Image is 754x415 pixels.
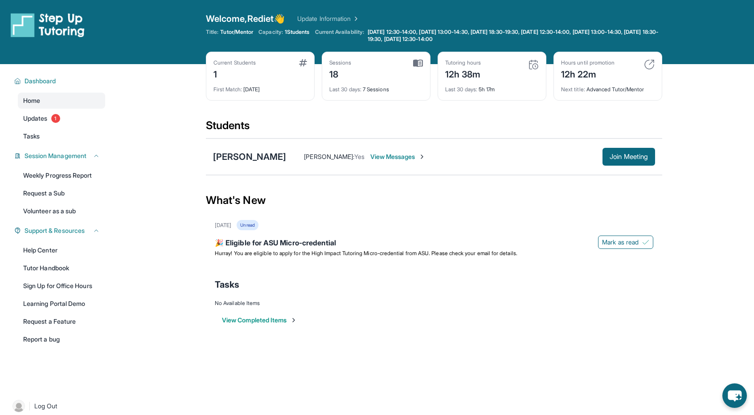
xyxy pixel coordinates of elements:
[413,59,423,67] img: card
[206,12,285,25] span: Welcome, Rediet 👋
[215,250,517,256] span: Hurray! You are eligible to apply for the High Impact Tutoring Micro-credential from ASU. Please ...
[237,220,258,230] div: Unread
[528,59,539,70] img: card
[213,66,256,81] div: 1
[18,93,105,109] a: Home
[297,14,360,23] a: Update Information
[258,28,283,36] span: Capacity:
[299,59,307,66] img: card
[561,59,615,66] div: Hours until promotion
[602,148,655,166] button: Join Meeting
[206,28,218,36] span: Title:
[285,28,310,36] span: 1 Students
[23,114,48,123] span: Updates
[602,238,639,247] span: Mark as read
[18,331,105,347] a: Report a bug
[644,59,655,70] img: card
[366,28,662,43] a: [DATE] 12:30-14:00, [DATE] 13:00-14:30, [DATE] 18:30-19:30, [DATE] 12:30-14:00, [DATE] 13:00-14:3...
[329,81,423,93] div: 7 Sessions
[315,28,364,43] span: Current Availability:
[329,86,361,93] span: Last 30 days :
[34,402,57,411] span: Log Out
[18,185,105,201] a: Request a Sub
[213,86,242,93] span: First Match :
[18,278,105,294] a: Sign Up for Office Hours
[561,86,585,93] span: Next title :
[598,236,653,249] button: Mark as read
[29,401,31,411] span: |
[18,203,105,219] a: Volunteer as a sub
[418,153,426,160] img: Chevron-Right
[18,260,105,276] a: Tutor Handbook
[722,383,747,408] button: chat-button
[370,152,426,161] span: View Messages
[213,81,307,93] div: [DATE]
[354,153,365,160] span: Yes
[23,132,40,141] span: Tasks
[12,400,25,412] img: user-img
[213,59,256,66] div: Current Students
[304,153,354,160] span: [PERSON_NAME] :
[351,14,360,23] img: Chevron Right
[18,110,105,126] a: Updates1
[215,222,231,229] div: [DATE]
[329,59,352,66] div: Sessions
[445,81,539,93] div: 5h 17m
[206,118,662,138] div: Students
[18,313,105,330] a: Request a Feature
[368,28,660,43] span: [DATE] 12:30-14:00, [DATE] 13:00-14:30, [DATE] 18:30-19:30, [DATE] 12:30-14:00, [DATE] 13:00-14:3...
[25,77,56,85] span: Dashboard
[445,86,477,93] span: Last 30 days :
[220,28,253,36] span: Tutor/Mentor
[23,96,40,105] span: Home
[445,66,481,81] div: 12h 38m
[215,300,653,307] div: No Available Items
[610,154,648,159] span: Join Meeting
[213,151,286,163] div: [PERSON_NAME]
[561,81,655,93] div: Advanced Tutor/Mentor
[21,151,100,160] button: Session Management
[51,114,60,123] span: 1
[18,128,105,144] a: Tasks
[206,181,662,220] div: What's New
[18,296,105,312] a: Learning Portal Demo
[561,66,615,81] div: 12h 22m
[21,226,100,235] button: Support & Resources
[18,242,105,258] a: Help Center
[642,239,649,246] img: Mark as read
[215,237,653,250] div: 🎉 Eligible for ASU Micro-credential
[25,151,86,160] span: Session Management
[329,66,352,81] div: 18
[21,77,100,85] button: Dashboard
[11,12,85,37] img: logo
[215,278,239,291] span: Tasks
[445,59,481,66] div: Tutoring hours
[222,316,297,325] button: View Completed Items
[18,167,105,183] a: Weekly Progress Report
[25,226,85,235] span: Support & Resources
